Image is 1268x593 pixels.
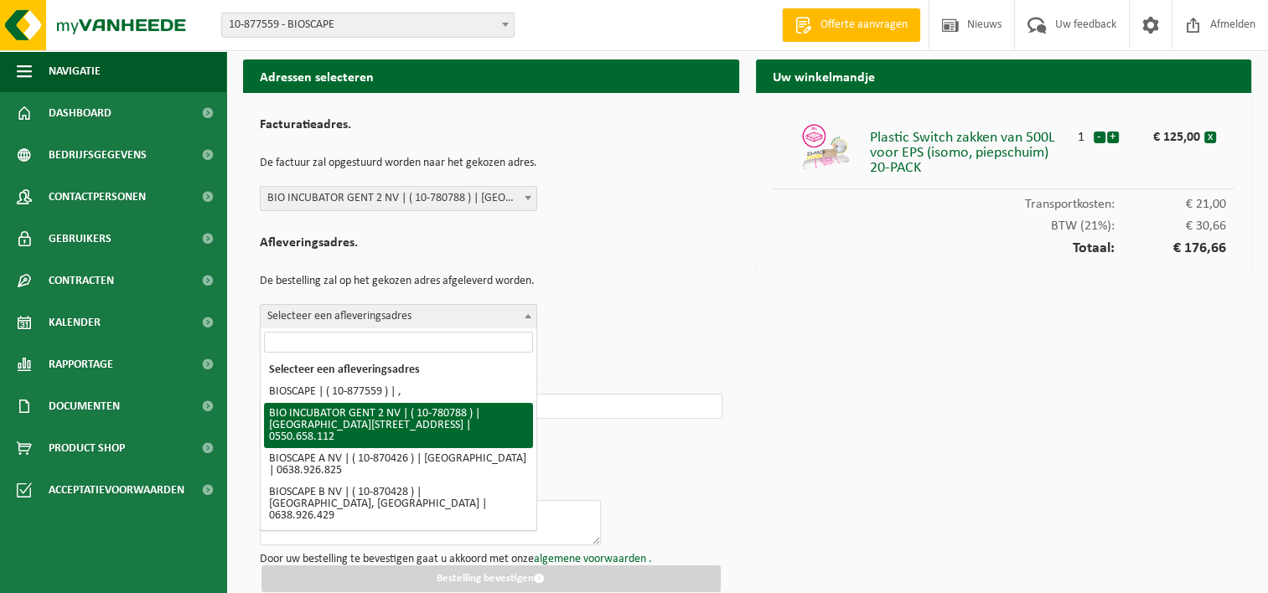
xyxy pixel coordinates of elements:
span: Gebruikers [49,218,111,260]
li: BIOSCAPE A NV | ( 10-870426 ) | [GEOGRAPHIC_DATA] | 0638.926.825 [264,448,533,482]
span: Bedrijfsgegevens [49,134,147,176]
li: BIO INCUBATOR GENT 2 NV | ( 10-780788 ) | [GEOGRAPHIC_DATA][STREET_ADDRESS] | 0550.658.112 [264,403,533,448]
span: Acceptatievoorwaarden [49,469,184,511]
span: Selecteer een afleveringsadres [260,304,537,329]
a: algemene voorwaarden . [534,553,652,565]
h2: Adressen selecteren [243,59,739,92]
span: Navigatie [49,50,101,92]
span: Dashboard [49,92,111,134]
h2: Afleveringsadres. [260,236,722,259]
li: BIOSCAPE | ( 10-877559 ) | , [264,381,533,403]
h2: Uw winkelmandje [756,59,1252,92]
span: Selecteer een afleveringsadres [261,305,536,328]
h2: Facturatieadres. [260,118,722,141]
span: Product Shop [49,427,125,469]
p: De factuur zal opgestuurd worden naar het gekozen adres. [260,149,722,178]
span: € 21,00 [1115,198,1226,211]
span: Contracten [49,260,114,302]
p: De bestelling zal op het gekozen adres afgeleverd worden. [260,267,722,296]
span: 10-877559 - BIOSCAPE [222,13,514,37]
button: + [1107,131,1119,143]
span: Contactpersonen [49,176,146,218]
span: € 176,66 [1115,241,1226,256]
span: Kalender [49,302,101,343]
span: BIO INCUBATOR GENT 2 NV | ( 10-780788 ) | INDUSTRIEPARK ZWIJNAARDE 7, 9052 ZWIJNAARDE | 0550.658.112 [260,186,537,211]
img: 01-999956 [800,122,851,173]
span: Offerte aanvragen [816,17,912,34]
div: Plastic Switch zakken van 500L voor EPS (isomo, piepschuim) 20-PACK [870,122,1070,176]
button: - [1094,131,1105,143]
div: 1 [1070,122,1093,144]
li: Selecteer een afleveringsadres [264,359,533,381]
div: Totaal: [773,233,1235,256]
div: € 125,00 [1137,122,1204,144]
li: BIOSCAPE B NV | ( 10-870428 ) | [GEOGRAPHIC_DATA], [GEOGRAPHIC_DATA] | 0638.926.429 [264,482,533,527]
span: € 30,66 [1115,219,1226,233]
p: Door uw bestelling te bevestigen gaat u akkoord met onze [260,554,722,565]
span: Documenten [49,385,120,427]
button: x [1204,131,1216,143]
a: Offerte aanvragen [782,8,920,42]
span: 10-877559 - BIOSCAPE [221,13,515,38]
div: Transportkosten: [773,189,1235,211]
button: Bestelling bevestigen [261,565,721,592]
span: BIO INCUBATOR GENT 2 NV | ( 10-780788 ) | INDUSTRIEPARK ZWIJNAARDE 7, 9052 ZWIJNAARDE | 0550.658.112 [261,187,536,210]
span: Rapportage [49,343,113,385]
div: BTW (21%): [773,211,1235,233]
